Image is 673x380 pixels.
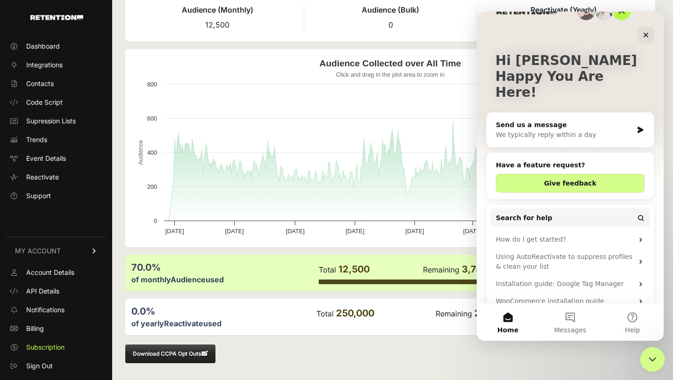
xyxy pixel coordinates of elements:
[405,228,424,235] text: [DATE]
[345,228,364,235] text: [DATE]
[316,309,334,318] label: Total
[477,12,664,341] iframe: Intercom live chat
[147,115,157,122] text: 600
[30,15,83,20] img: Retention.com
[26,60,63,70] span: Integrations
[26,154,66,163] span: Event Details
[147,81,157,88] text: 800
[19,108,156,118] div: Send us a message
[6,265,107,280] a: Account Details
[463,228,482,235] text: [DATE]
[131,318,315,329] div: of yearly used
[131,261,318,274] div: 70.0%
[388,20,393,29] span: 0
[131,55,650,242] svg: Audience Collected over All Time
[6,151,107,166] a: Event Details
[131,305,315,318] div: 0.0%
[131,4,304,15] h4: Audience (Monthly)
[6,95,107,110] a: Code Script
[26,268,74,277] span: Account Details
[6,237,107,265] a: MY ACCOUNT
[6,76,107,91] a: Contacts
[6,188,107,203] a: Support
[26,42,60,51] span: Dashboard
[320,58,461,68] text: Audience Collected over All Time
[14,237,173,264] div: Using AutoReactivate to suppress profiles & clean your list
[164,319,203,328] label: Reactivate
[154,217,157,224] text: 0
[286,228,304,235] text: [DATE]
[26,361,53,371] span: Sign Out
[6,284,107,299] a: API Details
[14,264,173,281] div: Installation guide: Google Tag Manager
[6,340,107,355] a: Subscription
[19,267,157,277] div: Installation guide: Google Tag Manager
[6,57,107,72] a: Integrations
[165,228,184,235] text: [DATE]
[462,264,488,275] span: 3,745
[19,149,168,158] h2: Have a feature request?
[147,149,157,156] text: 400
[125,344,215,363] button: Download CCPA Opt Outs
[161,15,178,32] div: Close
[15,246,61,256] span: MY ACCOUNT
[474,308,513,319] span: 250,000
[19,41,168,57] p: Hi [PERSON_NAME]
[147,183,157,190] text: 200
[26,79,54,88] span: Contacts
[19,162,168,181] button: Give feedback
[6,132,107,147] a: Trends
[26,116,76,126] span: Supression Lists
[14,219,173,237] div: How do I get started?
[131,274,318,285] div: of monthly used
[436,309,472,318] label: Remaining
[9,100,178,136] div: Send us a messageWe typically reply within a day
[26,135,47,144] span: Trends
[137,140,144,165] text: Audience
[225,228,243,235] text: [DATE]
[640,347,665,372] iframe: Intercom live chat
[6,114,107,129] a: Supression Lists
[14,197,173,215] button: Search for help
[19,201,76,211] span: Search for help
[26,305,64,315] span: Notifications
[125,292,187,329] button: Help
[423,265,459,274] label: Remaining
[6,358,107,373] a: Sign Out
[336,308,374,319] span: 250,000
[19,285,157,294] div: WooCommerce installation guide
[26,172,59,182] span: Reactivate
[19,57,168,89] p: Happy You Are Here!
[304,4,477,15] h4: Audience (Bulk)
[62,292,124,329] button: Messages
[26,343,64,352] span: Subscription
[26,287,59,296] span: API Details
[6,302,107,317] a: Notifications
[26,98,63,107] span: Code Script
[477,4,650,15] h4: Reactivate (Yearly)
[338,264,370,275] span: 12,500
[21,315,42,322] span: Home
[26,324,44,333] span: Billing
[336,71,445,78] text: Click and drag in the plot area to zoom in
[14,281,173,298] div: WooCommerce installation guide
[205,20,229,29] span: 12,500
[171,275,206,284] label: Audience
[6,170,107,185] a: Reactivate
[6,321,107,336] a: Billing
[19,118,156,128] div: We typically reply within a day
[19,223,157,233] div: How do I get started?
[78,315,110,322] span: Messages
[148,315,163,322] span: Help
[19,240,157,260] div: Using AutoReactivate to suppress profiles & clean your list
[319,265,336,274] label: Total
[26,191,51,201] span: Support
[6,39,107,54] a: Dashboard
